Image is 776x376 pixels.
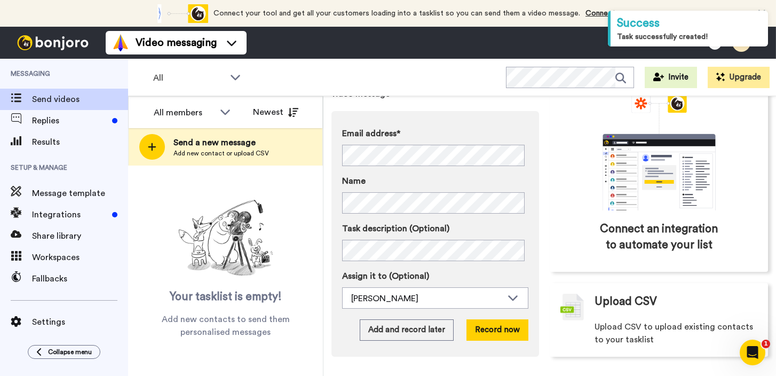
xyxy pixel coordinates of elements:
span: Fallbacks [32,272,128,285]
span: Send a new message [173,136,269,149]
button: Newest [245,101,306,123]
div: animation [579,94,739,210]
a: Connect now [585,10,632,17]
span: Add new contacts to send them personalised messages [144,313,307,339]
span: Connect an integration to automate your list [595,221,723,253]
img: ready-set-action.png [172,195,279,281]
button: Invite [645,67,697,88]
span: All [153,72,225,84]
div: animation [149,4,208,23]
span: Video messaging [136,35,217,50]
div: Task successfully created! [617,32,762,42]
span: Connect your tool and get all your customers loading into a tasklist so you can send them a video... [213,10,580,17]
span: Add new contact or upload CSV [173,149,269,158]
span: Integrations [32,208,108,221]
button: Upgrade [708,67,770,88]
img: csv-grey.png [560,294,584,320]
iframe: Intercom live chat [740,340,765,365]
div: [PERSON_NAME] [351,292,502,305]
img: vm-color.svg [112,34,129,51]
button: Collapse menu [28,345,100,359]
span: Send videos [32,93,128,106]
span: Upload CSV to upload existing contacts to your tasklist [595,320,757,346]
span: 1 [762,340,770,348]
span: Results [32,136,128,148]
img: bj-logo-header-white.svg [13,35,93,50]
span: Collapse menu [48,348,92,356]
span: Share library [32,230,128,242]
span: Name [342,175,366,187]
span: Replies [32,114,108,127]
span: Settings [32,316,128,328]
span: Message template [32,187,128,200]
button: Record now [466,319,528,341]
button: Add and record later [360,319,454,341]
span: Workspaces [32,251,128,264]
label: Task description (Optional) [342,222,528,235]
label: Assign it to (Optional) [342,270,528,283]
div: All members [154,106,215,119]
label: Email address* [342,127,528,140]
div: Success [617,15,762,32]
span: Your tasklist is empty! [170,289,282,305]
span: Upload CSV [595,294,657,310]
